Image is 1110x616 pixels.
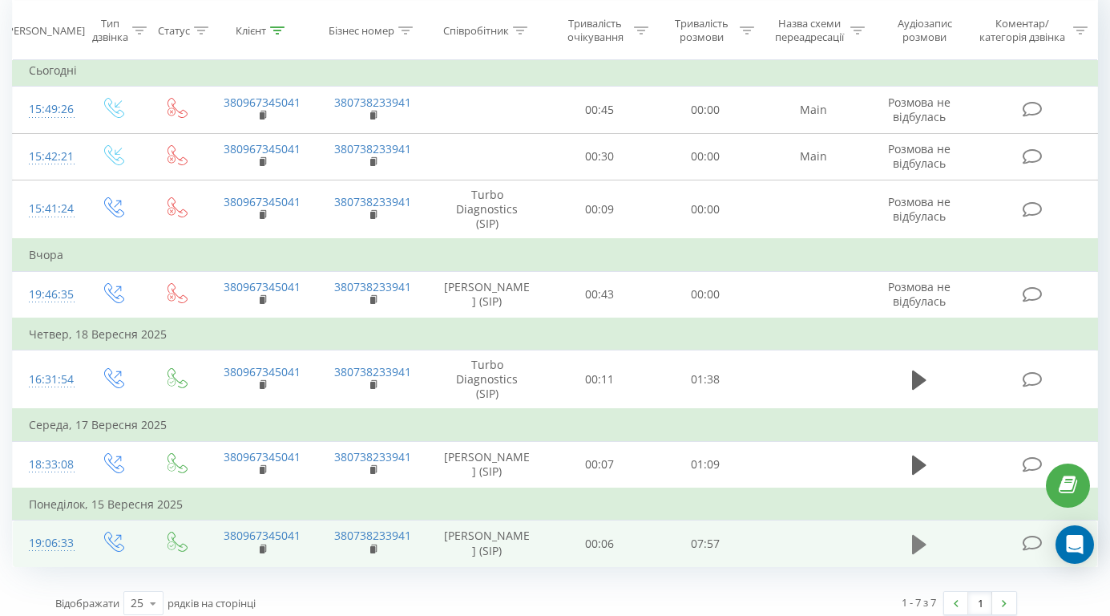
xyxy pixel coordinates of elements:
span: Розмова не відбулась [888,141,951,171]
div: 19:46:35 [29,279,64,310]
a: 380967345041 [224,194,301,209]
td: 00:00 [652,87,758,133]
td: 00:07 [547,441,652,488]
td: Turbo Diagnostics (SIP) [428,350,547,409]
a: 380738233941 [334,449,411,464]
div: Коментар/категорія дзвінка [975,17,1069,44]
td: 01:09 [652,441,758,488]
span: Розмова не відбулась [888,194,951,224]
span: Відображати [55,596,119,610]
td: Сьогодні [13,55,1098,87]
a: 380967345041 [224,364,301,379]
td: 00:43 [547,271,652,318]
div: 15:49:26 [29,94,64,125]
span: Розмова не відбулась [888,279,951,309]
div: [PERSON_NAME] [4,23,85,37]
div: Клієнт [236,23,266,37]
a: 380738233941 [334,528,411,543]
div: 1 - 7 з 7 [902,594,936,610]
td: Середа, 17 Вересня 2025 [13,409,1098,441]
div: Бізнес номер [329,23,394,37]
td: 00:00 [652,133,758,180]
a: 380738233941 [334,279,411,294]
td: [PERSON_NAME] (SIP) [428,521,547,567]
a: 380967345041 [224,449,301,464]
div: Статус [158,23,190,37]
td: Понеділок, 15 Вересня 2025 [13,488,1098,521]
span: Розмова не відбулась [888,95,951,124]
div: Тривалість розмови [667,17,736,44]
td: 00:00 [652,180,758,239]
td: 00:09 [547,180,652,239]
td: Main [758,87,868,133]
a: 380967345041 [224,279,301,294]
td: 00:45 [547,87,652,133]
div: 18:33:08 [29,449,64,480]
div: Open Intercom Messenger [1056,525,1094,564]
a: 380738233941 [334,194,411,209]
td: 07:57 [652,521,758,567]
a: 380967345041 [224,95,301,110]
div: 16:31:54 [29,364,64,395]
a: 380967345041 [224,528,301,543]
td: 00:11 [547,350,652,409]
a: 380738233941 [334,364,411,379]
a: 380738233941 [334,95,411,110]
div: Аудіозапис розмови [883,17,967,44]
td: [PERSON_NAME] (SIP) [428,441,547,488]
td: [PERSON_NAME] (SIP) [428,271,547,318]
a: 1 [968,592,992,614]
td: 00:00 [652,271,758,318]
td: Turbo Diagnostics (SIP) [428,180,547,239]
div: 19:06:33 [29,528,64,559]
div: 25 [131,595,143,611]
td: 01:38 [652,350,758,409]
td: Main [758,133,868,180]
div: Тип дзвінка [92,17,128,44]
div: 15:42:21 [29,141,64,172]
div: Тривалість очікування [561,17,630,44]
span: рядків на сторінці [168,596,256,610]
td: Четвер, 18 Вересня 2025 [13,318,1098,351]
div: 15:41:24 [29,193,64,225]
td: Вчора [13,239,1098,271]
div: Співробітник [443,23,509,37]
a: 380738233941 [334,141,411,156]
div: Назва схеми переадресації [773,17,846,44]
a: 380967345041 [224,141,301,156]
td: 00:06 [547,521,652,567]
td: 00:30 [547,133,652,180]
